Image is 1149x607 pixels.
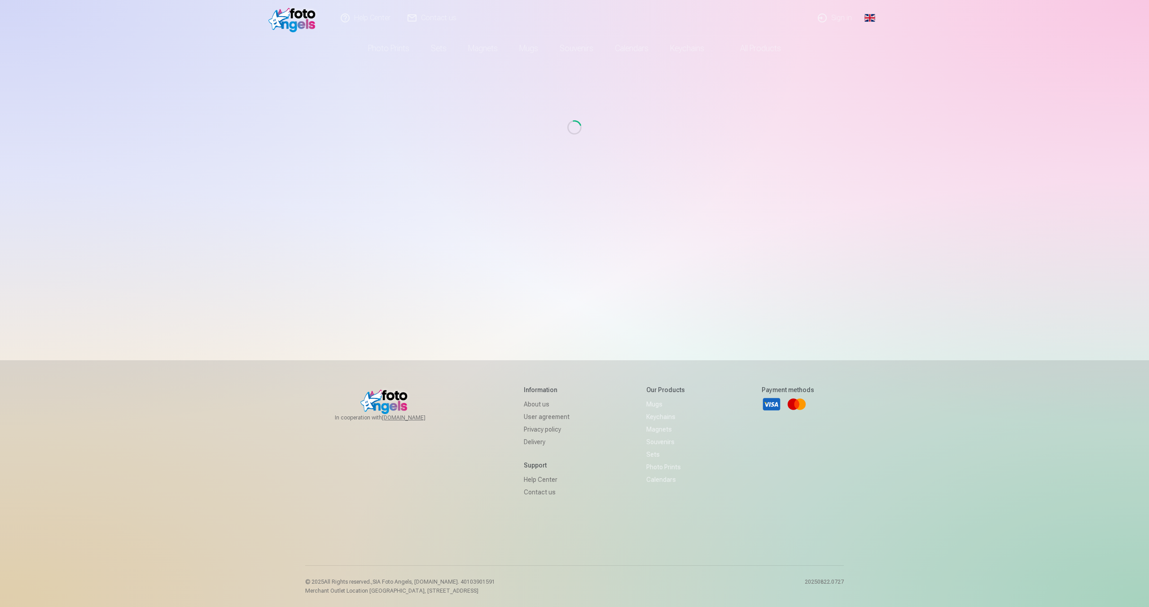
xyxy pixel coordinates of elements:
a: Sets [646,448,685,461]
h5: Our products [646,385,685,394]
a: Mugs [646,398,685,410]
a: About us [524,398,570,410]
h5: Information [524,385,570,394]
a: Calendars [604,36,659,61]
a: Magnets [457,36,509,61]
a: Delivery [524,436,570,448]
a: [DOMAIN_NAME] [382,414,447,421]
a: Visa [762,394,781,414]
a: Photo prints [646,461,685,473]
a: Photo prints [357,36,420,61]
h5: Support [524,461,570,470]
a: Contact us [524,486,570,498]
a: Souvenirs [646,436,685,448]
p: © 2025 All Rights reserved. , [305,578,495,585]
a: Souvenirs [549,36,604,61]
p: 20250822.0727 [805,578,844,594]
a: Help Center [524,473,570,486]
span: SIA Foto Angels, [DOMAIN_NAME]. 40103901591 [373,579,495,585]
a: Calendars [646,473,685,486]
a: Sets [420,36,457,61]
a: Magnets [646,423,685,436]
a: All products [715,36,792,61]
a: User agreement [524,410,570,423]
span: In cooperation with [335,414,447,421]
a: Mugs [509,36,549,61]
a: Mastercard [787,394,807,414]
a: Privacy policy [524,423,570,436]
img: /fa1 [268,4,320,32]
p: Merchant Outlet Location [GEOGRAPHIC_DATA], [STREET_ADDRESS] [305,587,495,594]
a: Keychains [659,36,715,61]
h5: Payment methods [762,385,814,394]
a: Keychains [646,410,685,423]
